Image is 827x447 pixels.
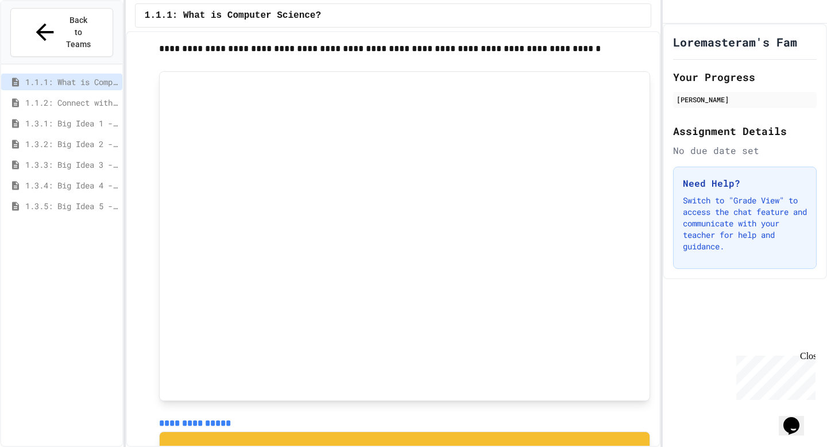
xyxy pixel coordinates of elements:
span: Back to Teams [65,14,92,51]
span: 1.1.2: Connect with Your World [25,97,118,109]
span: 1.1.1: What is Computer Science? [145,9,321,22]
span: 1.3.4: Big Idea 4 - Computing Systems and Networks [25,179,118,191]
span: 1.3.5: Big Idea 5 - Impact of Computing [25,200,118,212]
span: 1.1.1: What is Computer Science? [25,76,118,88]
div: No due date set [673,144,817,157]
iframe: chat widget [779,401,816,436]
p: Switch to "Grade View" to access the chat feature and communicate with your teacher for help and ... [683,195,807,252]
iframe: chat widget [732,351,816,400]
div: [PERSON_NAME] [677,94,813,105]
div: Chat with us now!Close [5,5,79,73]
h1: Loremasteram's Fam [673,34,797,50]
span: 1.3.1: Big Idea 1 - Creative Development [25,117,118,129]
h2: Your Progress [673,69,817,85]
button: Back to Teams [10,8,113,57]
h2: Assignment Details [673,123,817,139]
span: 1.3.2: Big Idea 2 - Data [25,138,118,150]
span: 1.3.3: Big Idea 3 - Algorithms and Programming [25,159,118,171]
h3: Need Help? [683,176,807,190]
